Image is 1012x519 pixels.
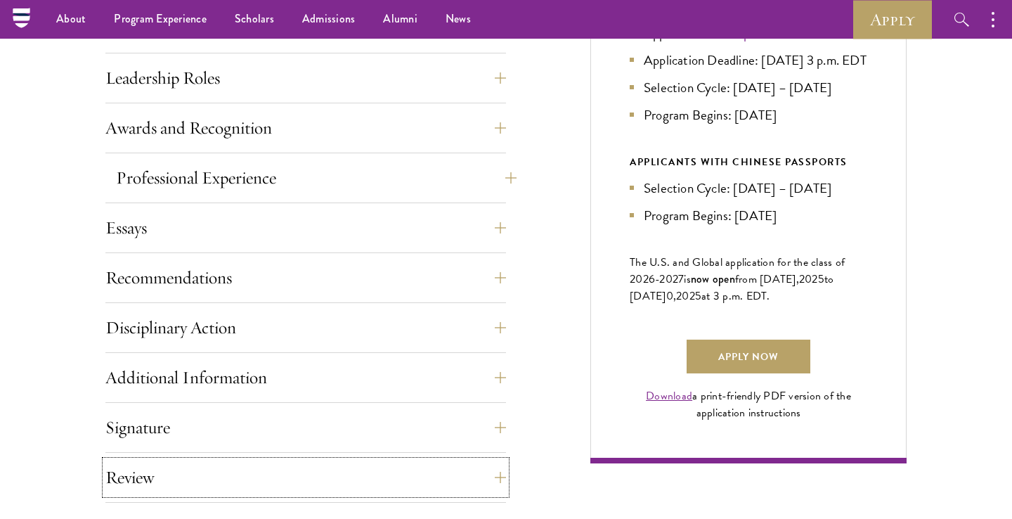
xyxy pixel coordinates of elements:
[630,153,867,171] div: APPLICANTS WITH CHINESE PASSPORTS
[105,61,506,95] button: Leadership Roles
[684,271,691,288] span: is
[105,211,506,245] button: Essays
[630,50,867,70] li: Application Deadline: [DATE] 3 p.m. EDT
[105,261,506,295] button: Recommendations
[105,411,506,444] button: Signature
[105,311,506,345] button: Disciplinary Action
[116,161,517,195] button: Professional Experience
[676,288,695,305] span: 202
[704,23,763,43] a: Now Open
[630,178,867,198] li: Selection Cycle: [DATE] – [DATE]
[649,271,655,288] span: 6
[646,387,692,404] a: Download
[630,105,867,125] li: Program Begins: [DATE]
[105,361,506,395] button: Additional Information
[630,387,867,421] div: a print-friendly PDF version of the application instructions
[701,288,770,305] span: at 3 p.m. EDT.
[673,288,676,305] span: ,
[695,288,701,305] span: 5
[735,271,799,288] span: from [DATE],
[818,271,824,288] span: 5
[630,271,833,305] span: to [DATE]
[666,288,673,305] span: 0
[799,271,818,288] span: 202
[687,340,810,373] a: Apply Now
[691,271,735,287] span: now open
[655,271,678,288] span: -202
[630,77,867,98] li: Selection Cycle: [DATE] – [DATE]
[630,205,867,226] li: Program Begins: [DATE]
[105,111,506,145] button: Awards and Recognition
[678,271,684,288] span: 7
[630,254,845,288] span: The U.S. and Global application for the class of 202
[105,461,506,494] button: Review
